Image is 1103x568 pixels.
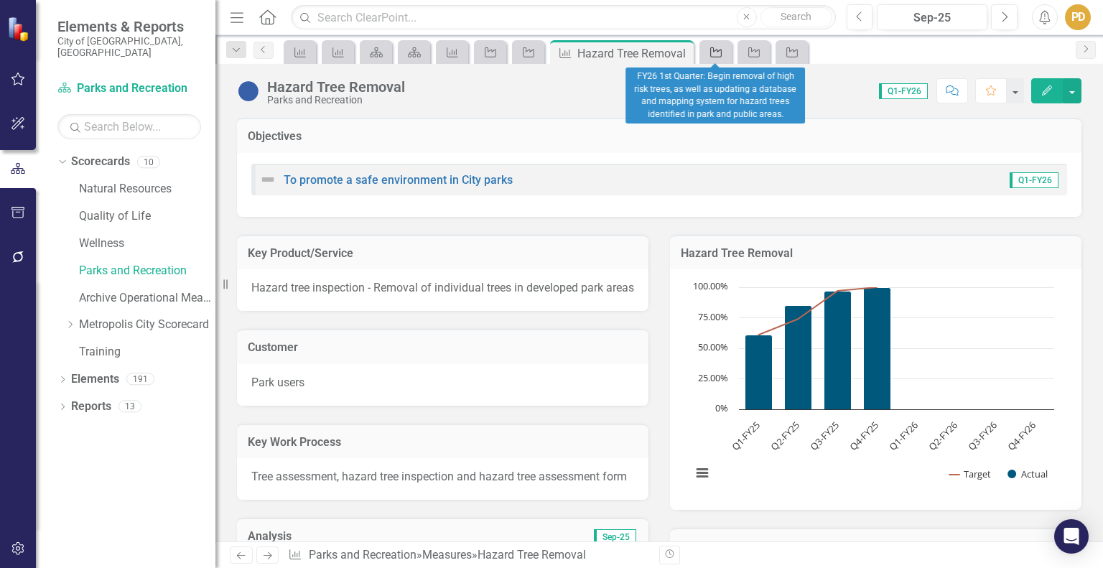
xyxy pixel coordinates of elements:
[251,375,634,391] p: Park users
[79,208,215,225] a: Quality of Life
[478,548,586,562] div: Hazard Tree Removal
[684,280,1061,495] svg: Interactive chart
[1065,4,1091,30] button: PD
[251,280,634,297] p: Hazard tree inspection - Removal of individual trees in developed park areas
[422,548,472,562] a: Measures
[71,154,130,170] a: Scorecards
[864,288,891,410] path: Q4-FY25, 100. Actual.
[309,548,416,562] a: Parks and Recreation
[965,419,999,452] text: Q3-FY26
[57,80,201,97] a: Parks and Recreation
[7,17,32,42] img: ClearPoint Strategy
[625,67,805,124] div: FY26 1st Quarter: Begin removal of high risk trees, as well as updating a database and mapping sy...
[1054,519,1089,554] div: Open Intercom Messenger
[729,419,763,452] text: Q1-FY25
[267,79,405,95] div: Hazard Tree Removal
[1021,467,1048,480] text: Actual
[594,529,636,545] span: Sep-25
[57,35,201,59] small: City of [GEOGRAPHIC_DATA], [GEOGRAPHIC_DATA]
[715,401,728,414] text: 0%
[577,45,690,62] div: Hazard Tree Removal
[681,247,1071,260] h3: Hazard Tree Removal
[745,335,773,410] path: Q1-FY25, 60.8. Actual.
[949,467,991,480] button: Show Target
[118,401,141,413] div: 13
[877,4,987,30] button: Sep-25
[1010,172,1058,188] span: Q1-FY26
[824,292,852,410] path: Q3-FY25, 97. Actual.
[259,171,276,188] img: Not Defined
[288,547,648,564] div: » »
[71,399,111,415] a: Reports
[781,11,811,22] span: Search
[698,310,728,323] text: 75.00%
[237,80,260,103] img: No Information
[79,344,215,360] a: Training
[698,340,728,353] text: 50.00%
[745,287,1035,410] g: Actual, series 2 of 2. Bar series with 8 bars.
[847,419,880,452] text: Q4-FY25
[807,419,841,452] text: Q3-FY25
[57,114,201,139] input: Search Below...
[291,5,835,30] input: Search ClearPoint...
[681,540,1071,553] h3: Benchmarks
[684,280,1067,495] div: Chart. Highcharts interactive chart.
[79,317,215,333] a: Metropolis City Scorecard
[79,263,215,279] a: Parks and Recreation
[768,419,802,452] text: Q2-FY25
[267,95,405,106] div: Parks and Recreation
[248,247,638,260] h3: Key Product/Service
[879,83,928,99] span: Q1-FY26
[137,156,160,168] div: 10
[1007,467,1048,480] button: Show Actual
[79,236,215,252] a: Wellness
[692,463,712,483] button: View chart menu, Chart
[760,7,832,27] button: Search
[698,371,728,384] text: 25.00%
[71,371,119,388] a: Elements
[126,373,154,386] div: 191
[1005,419,1038,452] text: Q4-FY26
[886,419,920,452] text: Q1-FY26
[926,419,959,452] text: Q2-FY26
[79,290,215,307] a: Archive Operational Measures
[882,9,982,27] div: Sep-25
[284,173,513,187] a: To promote a safe environment in City parks
[693,279,728,292] text: 100.00%
[248,130,1071,143] h3: Objectives
[251,469,634,485] div: Tree assessment, hazard tree inspection and hazard tree assessment form
[248,530,443,543] h3: Analysis
[248,436,638,449] h3: Key Work Process
[785,306,812,410] path: Q2-FY25, 84.8. Actual.
[79,181,215,197] a: Natural Resources
[248,341,638,354] h3: Customer
[57,18,201,35] span: Elements & Reports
